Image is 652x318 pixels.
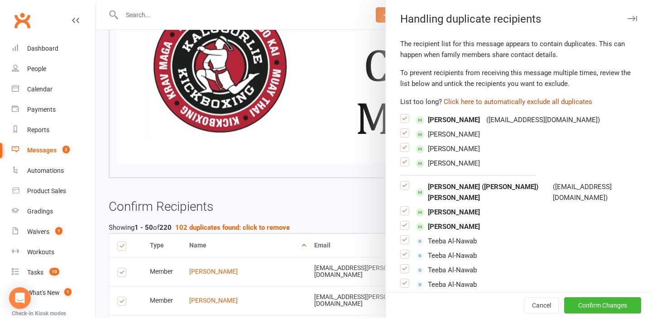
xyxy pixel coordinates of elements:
div: Product Sales [27,187,66,195]
span: Teeba Al-Nawab [416,265,477,275]
div: List too long? [400,96,638,107]
a: Workouts [12,242,96,262]
button: Cancel [524,297,559,313]
a: Messages 2 [12,140,96,161]
div: Waivers [27,228,49,235]
div: Automations [27,167,64,174]
a: Automations [12,161,96,181]
a: Dashboard [12,38,96,59]
a: Tasks 10 [12,262,96,283]
span: [PERSON_NAME] [416,221,480,232]
div: Gradings [27,208,53,215]
button: Click here to automatically exclude all duplicates [444,96,592,107]
button: Confirm Changes [564,297,641,313]
div: To prevent recipients from receiving this message multiple times, review the list below and untic... [400,67,638,89]
span: [PERSON_NAME] ([PERSON_NAME]) [PERSON_NAME] [416,181,547,203]
a: Waivers 1 [12,222,96,242]
div: Dashboard [27,45,58,52]
span: 10 [49,268,59,275]
div: ( [EMAIL_ADDRESS][DOMAIN_NAME] ) [553,181,638,203]
span: [PERSON_NAME] [416,158,480,169]
div: Messages [27,147,57,154]
div: People [27,65,46,72]
a: Product Sales [12,181,96,201]
div: What's New [27,289,60,296]
a: Calendar [12,79,96,100]
div: Handling duplicate recipients [386,13,652,25]
a: Clubworx [11,9,34,32]
span: [PERSON_NAME] [416,143,480,154]
span: 2 [62,146,70,153]
span: Teeba Al-Nawab [416,236,477,247]
div: Open Intercom Messenger [9,287,31,309]
a: People [12,59,96,79]
span: [PERSON_NAME] [416,129,480,140]
span: [PERSON_NAME] [416,207,480,218]
span: [PERSON_NAME] [416,114,480,125]
span: 1 [64,288,72,296]
a: Gradings [12,201,96,222]
div: Payments [27,106,56,113]
div: ( [EMAIL_ADDRESS][DOMAIN_NAME] ) [486,114,600,125]
span: 1 [55,227,62,235]
div: Reports [27,126,49,133]
div: Calendar [27,85,53,93]
a: Payments [12,100,96,120]
a: What's New1 [12,283,96,303]
div: The recipient list for this message appears to contain duplicates. This can happen when family me... [400,38,638,60]
a: Reports [12,120,96,140]
div: Workouts [27,248,54,256]
div: Tasks [27,269,43,276]
span: Teeba Al-Nawab [416,279,477,290]
span: Teeba Al-Nawab [416,250,477,261]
